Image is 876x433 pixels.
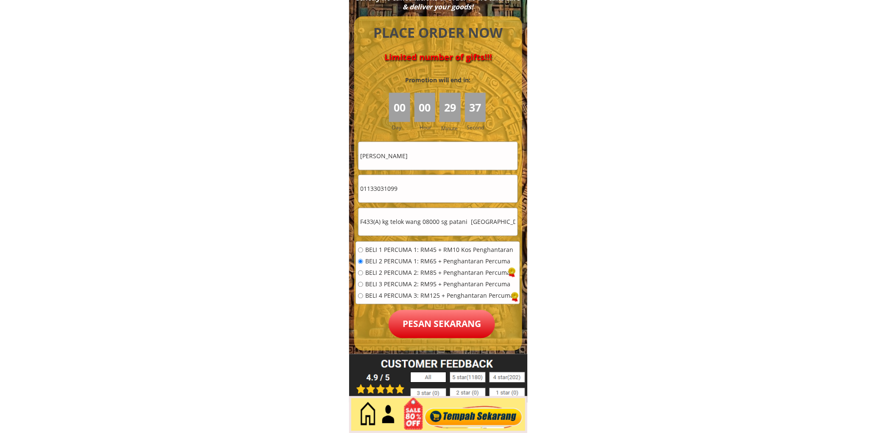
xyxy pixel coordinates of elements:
h4: PLACE ORDER NOW [364,23,512,42]
p: Pesan sekarang [389,310,495,338]
span: BELI 3 PERCUMA 2: RM95 + Penghantaran Percuma [365,282,514,288]
h3: Promotion will end in: [390,75,486,85]
input: Nama [358,142,518,170]
input: Alamat [358,208,518,236]
h4: Limited number of gifts!!! [364,52,512,62]
span: BELI 2 PERCUMA 2: RM85 + Penghantaran Percuma [365,270,514,276]
h3: Day [392,123,413,131]
h3: Second [467,123,488,131]
span: BELI 2 PERCUMA 1: RM65 + Penghantaran Percuma [365,259,514,265]
h3: Hour [420,123,437,131]
h3: Minute [441,124,460,132]
span: BELI 1 PERCUMA 1: RM45 + RM10 Kos Penghantaran [365,247,514,253]
span: BELI 4 PERCUMA 3: RM125 + Penghantaran Percuma [365,293,514,299]
input: Telefon [358,175,518,203]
